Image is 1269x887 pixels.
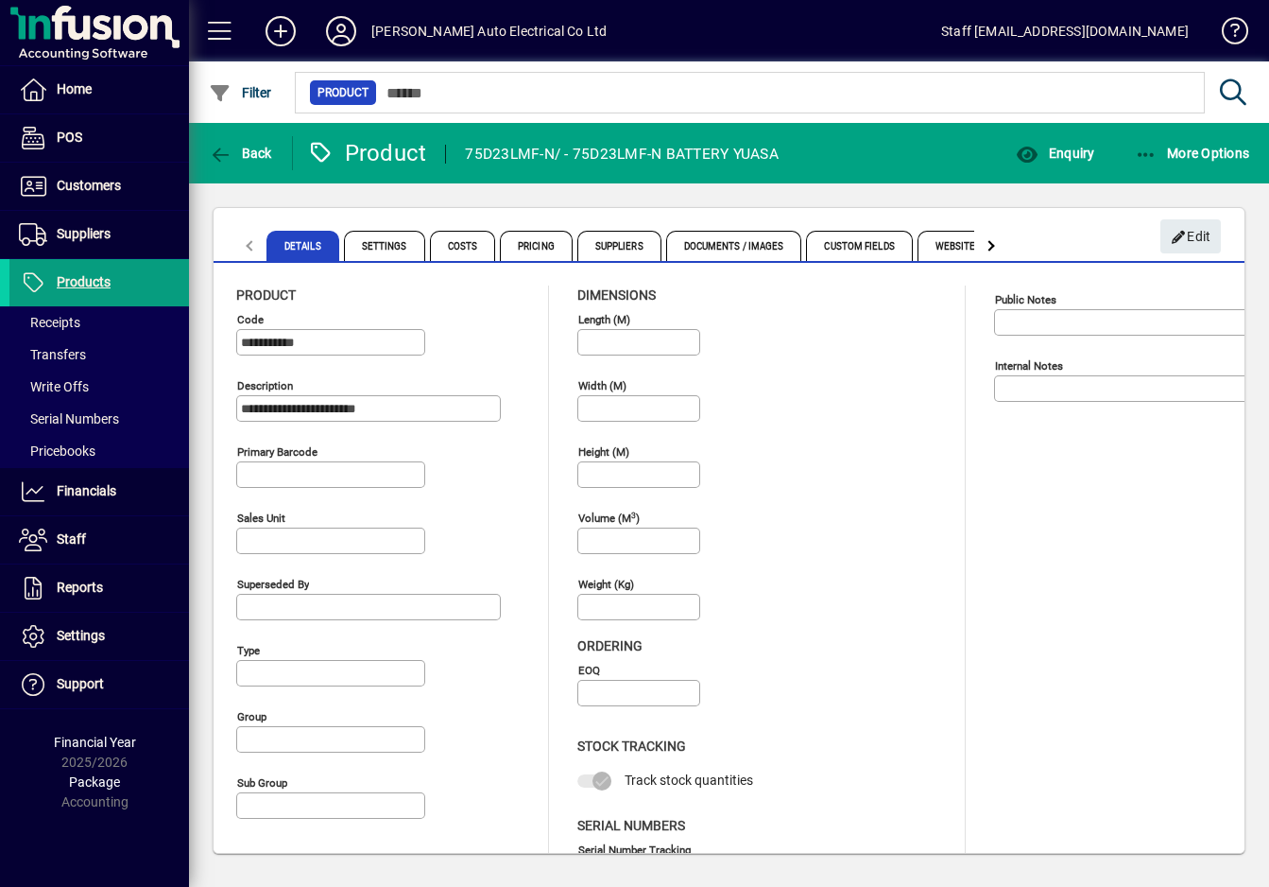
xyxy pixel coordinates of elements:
button: Filter [204,76,277,110]
mat-label: Width (m) [578,379,626,392]
span: Financials [57,483,116,498]
div: Staff [EMAIL_ADDRESS][DOMAIN_NAME] [941,16,1189,46]
span: Dimensions [577,287,656,303]
mat-label: Sales unit [237,512,285,525]
span: Documents / Images [666,231,802,261]
mat-label: Description [237,379,293,392]
mat-label: Public Notes [995,293,1056,306]
a: Settings [9,613,189,660]
mat-label: Internal Notes [995,359,1063,373]
span: Transfers [19,347,86,362]
span: POS [57,130,82,145]
span: Costs [430,231,496,261]
a: Suppliers [9,211,189,258]
mat-label: Length (m) [578,313,630,326]
span: Stock Tracking [577,739,686,754]
mat-label: Code [237,313,264,326]
span: Pricebooks [19,443,95,459]
span: Product [236,287,296,303]
a: Staff [9,516,189,564]
mat-label: EOQ [578,664,600,677]
span: Serial Numbers [19,411,119,426]
span: More Options [1135,146,1250,161]
mat-label: Superseded by [237,578,309,591]
button: Edit [1160,219,1221,253]
span: Custom Fields [806,231,912,261]
span: Track stock quantities [625,773,753,788]
button: Back [204,136,277,170]
div: [PERSON_NAME] Auto Electrical Co Ltd [371,16,607,46]
span: Financial Year [54,735,136,750]
a: Knowledge Base [1208,4,1245,65]
span: Products [57,274,111,289]
span: Support [57,676,104,691]
a: POS [9,114,189,162]
mat-label: Serial Number tracking [578,843,691,856]
span: Settings [57,628,105,643]
button: Enquiry [1011,136,1099,170]
span: Pricing [500,231,573,261]
span: Write Offs [19,379,89,394]
app-page-header-button: Back [189,136,293,170]
a: Serial Numbers [9,403,189,435]
span: Staff [57,531,86,547]
span: Website [917,231,994,261]
sup: 3 [631,510,636,519]
button: More Options [1130,136,1255,170]
mat-label: Primary barcode [237,445,317,459]
a: Financials [9,468,189,515]
span: Filter [209,85,272,100]
mat-label: Weight (Kg) [578,578,634,591]
a: Receipts [9,306,189,339]
button: Add [250,14,311,48]
span: Back [209,146,272,161]
span: Package [69,774,120,790]
span: Product [317,83,369,102]
span: Settings [344,231,425,261]
div: 75D23LMF-N/ - 75D23LMF-N BATTERY YUASA [465,139,779,169]
a: Support [9,661,189,708]
a: Customers [9,163,189,210]
span: Suppliers [57,226,111,241]
a: Reports [9,565,189,612]
span: Enquiry [1016,146,1094,161]
span: Serial Numbers [577,818,685,833]
span: Edit [1171,221,1211,252]
mat-label: Volume (m ) [578,512,640,525]
div: Product [307,138,427,168]
span: Customers [57,178,121,193]
a: Home [9,66,189,113]
a: Pricebooks [9,435,189,467]
span: Ordering [577,638,643,653]
a: Transfers [9,339,189,371]
span: Home [57,81,92,96]
span: Reports [57,580,103,595]
button: Profile [311,14,371,48]
a: Write Offs [9,371,189,403]
mat-label: Group [237,710,266,723]
span: Suppliers [577,231,661,261]
span: Receipts [19,315,80,330]
mat-label: Height (m) [578,445,629,459]
mat-label: Type [237,644,260,657]
span: Details [266,231,339,261]
mat-label: Sub group [237,776,287,790]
